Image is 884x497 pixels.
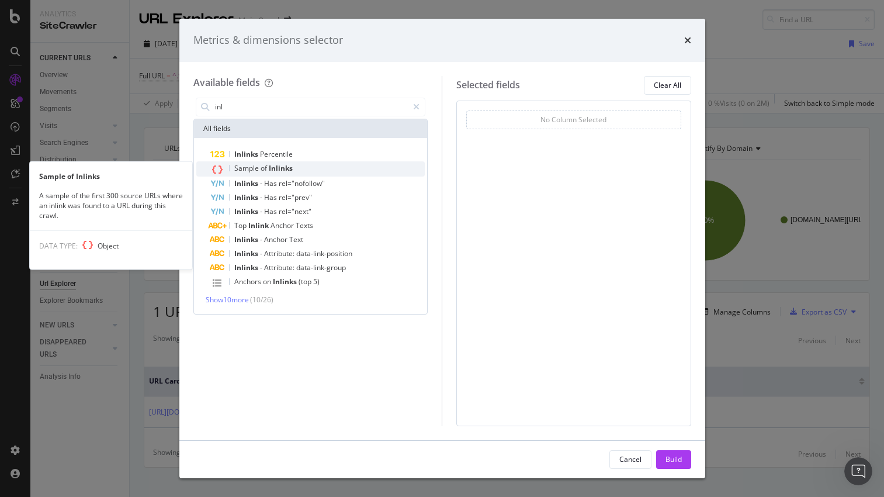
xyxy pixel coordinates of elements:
[264,234,289,244] span: Anchor
[609,450,651,469] button: Cancel
[248,220,271,230] span: Inlink
[273,277,299,287] span: Inlinks
[261,163,269,173] span: of
[250,295,273,305] span: ( 10 / 26 )
[193,33,343,48] div: Metrics & dimensions selector
[260,248,264,258] span: -
[234,163,261,173] span: Sample
[263,277,273,287] span: on
[844,457,872,485] iframe: Intercom live chat
[456,78,520,92] div: Selected fields
[234,248,260,258] span: Inlinks
[193,76,260,89] div: Available fields
[30,171,192,181] div: Sample of Inlinks
[260,263,264,272] span: -
[289,234,303,244] span: Text
[264,206,279,216] span: Has
[665,454,682,464] div: Build
[234,234,260,244] span: Inlinks
[234,277,263,287] span: Anchors
[234,192,260,202] span: Inlinks
[260,234,264,244] span: -
[313,277,320,287] span: 5)
[299,277,313,287] span: (top
[214,98,408,116] input: Search by field name
[644,76,691,95] button: Clear All
[234,263,260,272] span: Inlinks
[206,295,249,305] span: Show 10 more
[654,80,681,90] div: Clear All
[279,192,312,202] span: rel="prev"
[260,178,264,188] span: -
[264,192,279,202] span: Has
[234,178,260,188] span: Inlinks
[234,149,260,159] span: Inlinks
[656,450,691,469] button: Build
[179,19,705,478] div: modal
[296,220,313,230] span: Texts
[260,149,293,159] span: Percentile
[279,178,325,188] span: rel="nofollow"
[296,248,352,258] span: data-link-position
[279,206,311,216] span: rel="next"
[264,248,296,258] span: Attribute:
[30,191,192,220] div: A sample of the first 300 source URLs where an inlink was found to a URL during this crawl.
[194,119,428,138] div: All fields
[684,33,691,48] div: times
[234,206,260,216] span: Inlinks
[234,220,248,230] span: Top
[540,115,606,125] div: No Column Selected
[264,263,296,272] span: Attribute:
[296,263,346,272] span: data-link-group
[260,192,264,202] span: -
[619,454,642,464] div: Cancel
[271,220,296,230] span: Anchor
[264,178,279,188] span: Has
[260,206,264,216] span: -
[269,163,293,173] span: Inlinks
